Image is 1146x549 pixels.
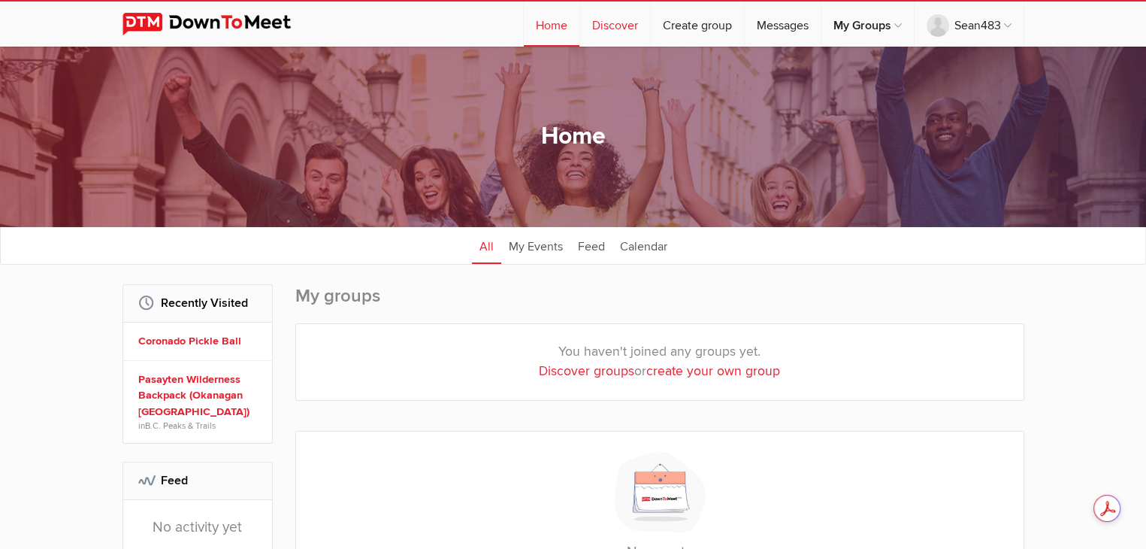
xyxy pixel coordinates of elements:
[472,226,501,264] a: All
[541,121,606,153] h1: Home
[821,2,914,47] a: My Groups
[745,2,821,47] a: Messages
[580,2,650,47] a: Discover
[138,420,262,432] span: in
[539,363,634,379] a: Discover groups
[646,363,780,379] a: create your own group
[138,285,257,321] h2: Recently Visited
[612,226,675,264] a: Calendar
[122,13,314,35] img: DownToMeet
[524,2,579,47] a: Home
[138,463,257,499] h2: Feed
[501,226,570,264] a: My Events
[145,420,216,431] a: B.C. Peaks & Trails
[651,2,744,47] a: Create group
[570,226,612,264] a: Feed
[295,284,1024,323] h2: My groups
[296,324,1024,400] div: You haven't joined any groups yet. or
[138,372,262,420] a: Pasayten Wilderness Backpack (Okanagan [GEOGRAPHIC_DATA])
[138,333,262,350] a: Coronado Pickle Ball
[915,2,1024,47] a: Sean483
